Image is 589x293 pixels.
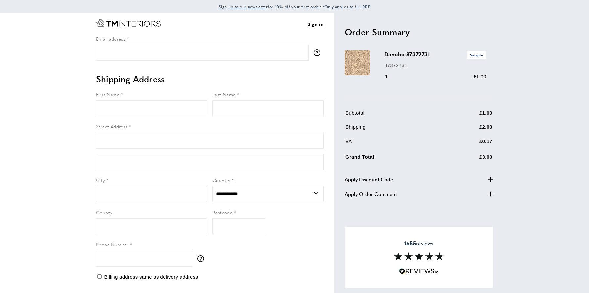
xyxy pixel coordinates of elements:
span: Sign up to our newsletter [219,4,268,10]
td: VAT [345,137,446,150]
a: Go to Home page [96,19,161,27]
span: Apply Order Comment [345,190,397,198]
button: More information [197,255,207,262]
span: Billing address same as delivery address [104,274,198,280]
span: City [96,177,105,183]
h2: Shipping Address [96,73,324,85]
span: Email address [96,35,125,42]
span: County [96,209,112,216]
span: £1.00 [474,74,486,79]
td: £0.17 [447,137,492,150]
div: 1 [385,73,397,81]
img: Reviews section [394,252,444,260]
span: Phone Number [96,241,129,248]
h2: Order Summary [345,26,493,38]
td: Shipping [345,123,446,136]
input: Billing address same as delivery address [97,274,102,279]
h3: Danube 87372731 [385,50,486,58]
span: Apply Discount Code [345,175,393,183]
span: Country [212,177,230,183]
span: Postcode [212,209,232,216]
td: Grand Total [345,152,446,166]
a: Sign in [307,20,324,28]
span: Street Address [96,123,128,130]
td: £3.00 [447,152,492,166]
strong: 1655 [404,239,416,247]
span: reviews [404,240,433,247]
span: for 10% off your first order *Only applies to full RRP [219,4,370,10]
td: £2.00 [447,123,492,136]
a: Sign up to our newsletter [219,3,268,10]
span: First Name [96,91,119,98]
img: Reviews.io 5 stars [399,268,439,274]
img: Danube 87372731 [345,50,370,75]
p: 87372731 [385,61,486,69]
span: Last Name [212,91,236,98]
td: Subtotal [345,109,446,122]
td: £1.00 [447,109,492,122]
button: More information [314,49,324,56]
span: Sample [467,51,486,58]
